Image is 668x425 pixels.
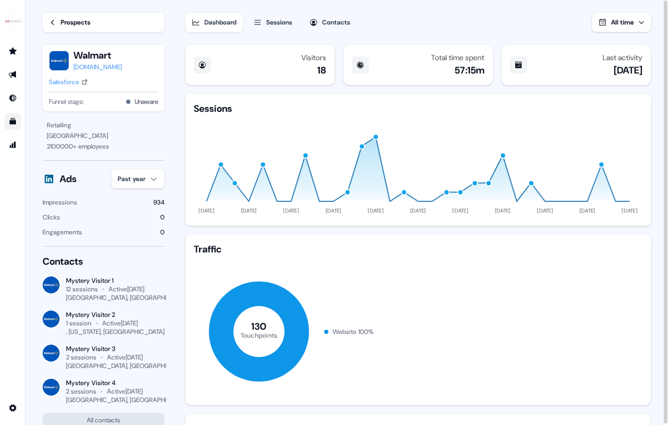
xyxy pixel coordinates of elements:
div: Mystery Visitor 2 [66,310,164,319]
tspan: [DATE] [241,207,257,214]
tspan: [DATE] [325,207,341,214]
div: 0 [160,212,164,223]
div: Active [DATE] [109,285,144,293]
div: Last activity [603,53,642,62]
tspan: [DATE] [199,207,215,214]
div: [DATE] [614,64,642,77]
div: , [US_STATE], [GEOGRAPHIC_DATA] [66,328,164,336]
div: Mystery Visitor 1 [66,276,164,285]
a: Go to attribution [4,136,21,153]
tspan: [DATE] [579,207,595,214]
div: [GEOGRAPHIC_DATA], [GEOGRAPHIC_DATA] [66,293,191,302]
tspan: [DATE] [368,207,384,214]
tspan: [DATE] [283,207,299,214]
div: [GEOGRAPHIC_DATA] [47,130,160,141]
a: Go to Inbound [4,89,21,107]
a: Go to templates [4,113,21,130]
div: 18 [317,64,326,77]
button: Walmart [73,49,122,62]
div: Clicks [43,212,60,223]
button: Contacts [303,13,357,32]
span: Funnel stage: [49,96,84,107]
div: 934 [153,197,164,208]
div: Visitors [301,53,326,62]
div: [GEOGRAPHIC_DATA], [GEOGRAPHIC_DATA] [66,396,191,404]
div: Prospects [61,17,90,28]
div: Traffic [194,243,642,256]
div: Engagements [43,227,82,238]
div: Sessions [194,102,232,115]
button: Sessions [247,13,299,32]
div: 1 session [66,319,92,328]
a: Prospects [43,13,164,32]
div: Dashboard [204,17,236,28]
div: Contacts [322,17,350,28]
div: Contacts [43,255,164,268]
div: [GEOGRAPHIC_DATA], [GEOGRAPHIC_DATA] [66,362,191,370]
tspan: [DATE] [537,207,553,214]
button: Unaware [135,96,158,107]
button: All time [592,13,651,32]
div: 2 sessions [66,353,96,362]
div: Website 100 % [333,326,374,337]
div: 2100000 + employees [47,141,160,152]
div: Retailing [47,120,160,130]
div: Sessions [266,17,292,28]
a: [DOMAIN_NAME] [73,62,122,72]
div: Ads [60,173,77,185]
div: Total time spent [431,53,484,62]
span: All time [611,18,634,27]
tspan: [DATE] [410,207,426,214]
div: Active [DATE] [102,319,138,328]
div: 2 sessions [66,387,96,396]
a: Go to integrations [4,399,21,416]
tspan: [DATE] [494,207,510,214]
div: Active [DATE] [107,387,143,396]
div: 57:15m [455,64,484,77]
a: Go to prospects [4,43,21,60]
a: Salesforce [49,77,88,87]
tspan: Touchpoints [240,331,277,339]
div: 0 [160,227,164,238]
button: Dashboard [185,13,243,32]
tspan: [DATE] [622,207,638,214]
div: Salesforce [49,77,79,87]
a: Go to outbound experience [4,66,21,83]
div: 12 sessions [66,285,98,293]
div: Impressions [43,197,77,208]
div: Active [DATE] [107,353,143,362]
div: Mystery Visitor 3 [66,345,164,353]
tspan: 130 [251,320,267,333]
button: Past year [111,169,164,189]
tspan: [DATE] [452,207,468,214]
div: Mystery Visitor 4 [66,379,164,387]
